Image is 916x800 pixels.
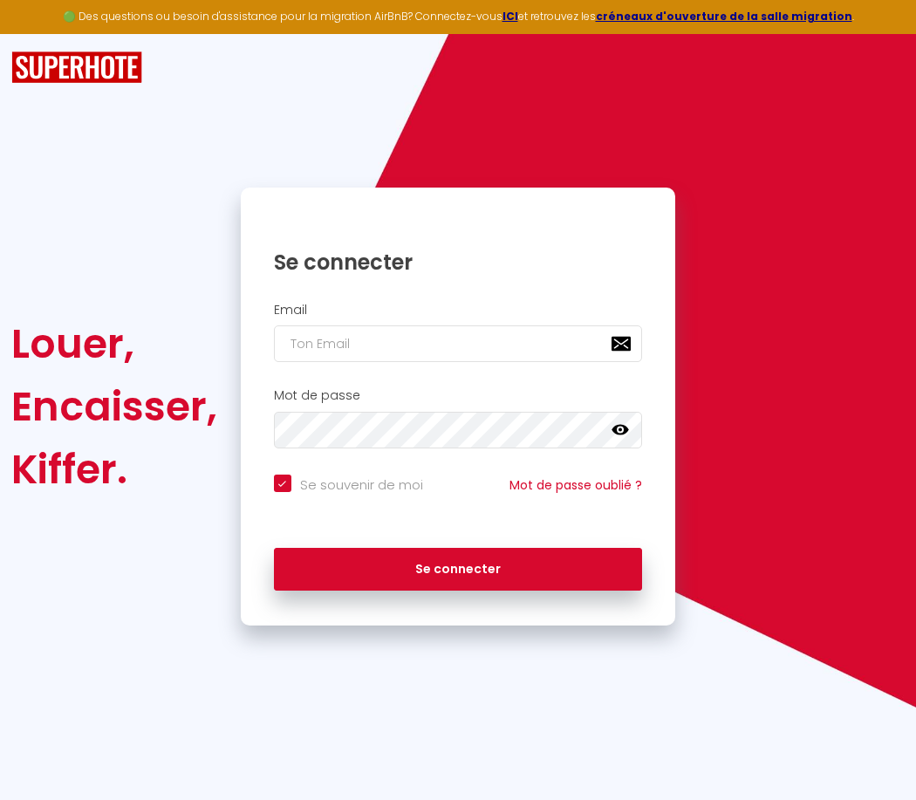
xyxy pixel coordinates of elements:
a: créneaux d'ouverture de la salle migration [596,9,852,24]
input: Ton Email [274,325,643,362]
div: Kiffer. [11,438,217,501]
div: Encaisser, [11,375,217,438]
h1: Se connecter [274,249,643,276]
a: Mot de passe oublié ? [509,476,642,494]
h2: Email [274,303,643,318]
div: Louer, [11,312,217,375]
img: SuperHote logo [11,51,142,84]
a: ICI [502,9,518,24]
h2: Mot de passe [274,388,643,403]
button: Se connecter [274,548,643,591]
